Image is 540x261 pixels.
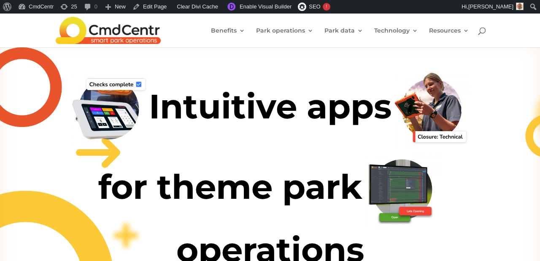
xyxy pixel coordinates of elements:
a: Park operations [256,27,313,47]
a: Resources [429,27,469,47]
img: Avatar photo [516,3,524,10]
span: SEO [309,3,320,10]
div: ! [323,3,330,11]
img: CmdCentr [56,17,161,44]
a: Park data [324,27,363,47]
a: Benefits [211,27,245,47]
span: [PERSON_NAME] [468,3,513,10]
